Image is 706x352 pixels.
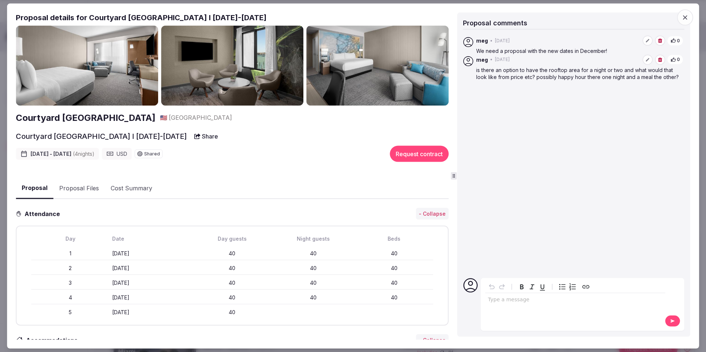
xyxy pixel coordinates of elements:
[527,281,537,292] button: Italic
[16,26,158,106] img: Gallery photo 1
[463,19,527,27] span: Proposal comments
[31,249,109,257] div: 1
[193,309,271,316] div: 40
[355,235,433,243] div: Beds
[160,114,167,122] button: 🇺🇸
[355,264,433,272] div: 40
[31,235,109,243] div: Day
[53,177,105,199] button: Proposal Files
[160,114,167,121] span: 🇺🇸
[31,279,109,286] div: 3
[274,294,352,301] div: 40
[31,150,95,158] span: [DATE] - [DATE]
[567,281,578,292] button: Numbered list
[102,148,132,160] div: USD
[193,235,271,243] div: Day guests
[476,66,683,80] p: is there an option to have the rooftop area for a night or two and what would that look like from...
[416,208,449,220] button: - Collapse
[16,12,449,23] h2: Proposal details for Courtyard [GEOGRAPHIC_DATA] I [DATE]-[DATE]
[476,47,683,55] p: We need a proposal with the new dates in December!
[22,209,66,218] h3: Attendance
[490,57,493,63] span: •
[193,264,271,272] div: 40
[112,294,190,301] div: [DATE]
[476,56,488,64] span: meg
[16,111,156,124] a: Courtyard [GEOGRAPHIC_DATA]
[112,309,190,316] div: [DATE]
[105,177,158,199] button: Cost Summary
[31,264,109,272] div: 2
[476,37,488,44] span: meg
[495,57,510,63] span: [DATE]
[274,249,352,257] div: 40
[667,55,683,64] button: 0
[490,37,493,44] span: •
[274,279,352,286] div: 40
[112,264,190,272] div: [DATE]
[557,281,567,292] button: Bulleted list
[16,131,187,141] h2: Courtyard [GEOGRAPHIC_DATA] I [DATE]-[DATE]
[537,281,548,292] button: Underline
[274,235,352,243] div: Night guests
[31,294,109,301] div: 4
[112,279,190,286] div: [DATE]
[193,279,271,286] div: 40
[557,281,578,292] div: toggle group
[190,130,222,143] button: Share
[112,249,190,257] div: [DATE]
[485,293,665,308] div: editable markdown
[274,264,352,272] div: 40
[416,334,449,346] button: - Collapse
[16,177,53,199] button: Proposal
[144,152,160,156] span: Shared
[355,249,433,257] div: 40
[390,146,449,162] button: Request contract
[667,36,683,45] button: 0
[306,26,449,106] img: Gallery photo 3
[161,26,303,106] img: Gallery photo 2
[193,294,271,301] div: 40
[581,281,591,292] button: Create link
[355,294,433,301] div: 40
[169,114,232,122] span: [GEOGRAPHIC_DATA]
[23,335,85,344] h3: Accommodations
[677,37,680,44] span: 0
[355,279,433,286] div: 40
[193,249,271,257] div: 40
[112,235,190,243] div: Date
[73,151,95,157] span: ( 4 night s )
[677,57,680,63] span: 0
[31,309,109,316] div: 5
[495,37,510,44] span: [DATE]
[517,281,527,292] button: Bold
